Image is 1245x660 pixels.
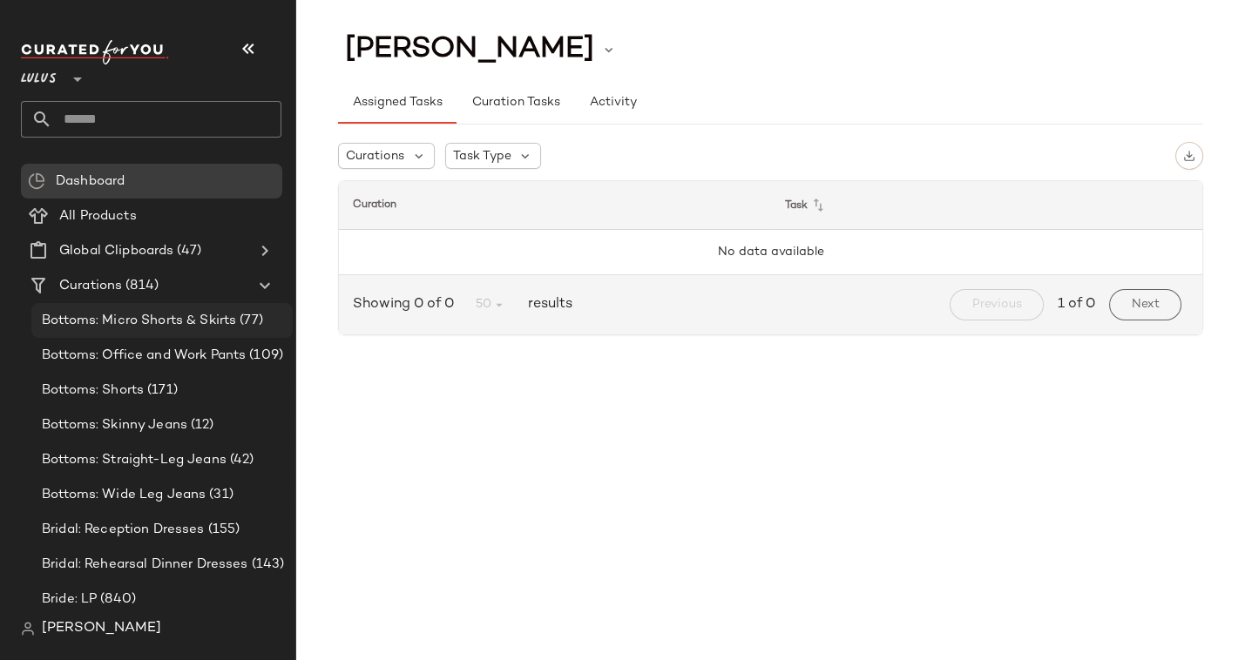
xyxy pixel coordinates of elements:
span: Dashboard [56,172,125,192]
span: Curation Tasks [470,96,559,110]
span: Bridal: Reception Dresses [42,520,205,540]
img: svg%3e [1183,150,1195,162]
span: Bottoms: Shorts [42,381,144,401]
span: (143) [248,555,285,575]
span: Lulus [21,59,57,91]
span: Bottoms: Straight-Leg Jeans [42,450,227,470]
span: (155) [205,520,240,540]
span: (814) [122,276,159,296]
span: (171) [144,381,178,401]
span: Activity [589,96,637,110]
span: (77) [236,311,263,331]
span: Assigned Tasks [352,96,443,110]
span: Curations [59,276,122,296]
span: (42) [227,450,254,470]
span: Bridal: Rehearsal Dinner Dresses [42,555,248,575]
span: [PERSON_NAME] [345,33,594,66]
span: (840) [97,589,136,609]
button: Next [1109,289,1181,320]
span: Global Clipboards [59,241,173,261]
td: No data available [339,230,1202,275]
span: Showing 0 of 0 [353,294,461,315]
span: Bottoms: Micro Shorts & Skirts [42,311,236,331]
th: Task [771,181,1203,230]
span: Bride: LP [42,589,97,609]
span: Bottoms: Wide Leg Jeans [42,485,206,505]
span: (109) [246,346,283,366]
img: cfy_white_logo.C9jOOHJF.svg [21,40,169,64]
span: (31) [206,485,233,505]
img: svg%3e [21,622,35,636]
span: Task Type [453,147,511,165]
span: [PERSON_NAME] [42,618,161,639]
span: Bottoms: Office and Work Pants [42,346,246,366]
span: (47) [173,241,201,261]
span: Curations [346,147,404,165]
span: Next [1131,298,1160,312]
span: Bottoms: Skinny Jeans [42,415,187,435]
span: (12) [187,415,214,435]
span: All Products [59,206,137,226]
span: 1 of 0 [1058,294,1095,315]
span: results [521,294,572,315]
img: svg%3e [28,172,45,190]
th: Curation [339,181,771,230]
